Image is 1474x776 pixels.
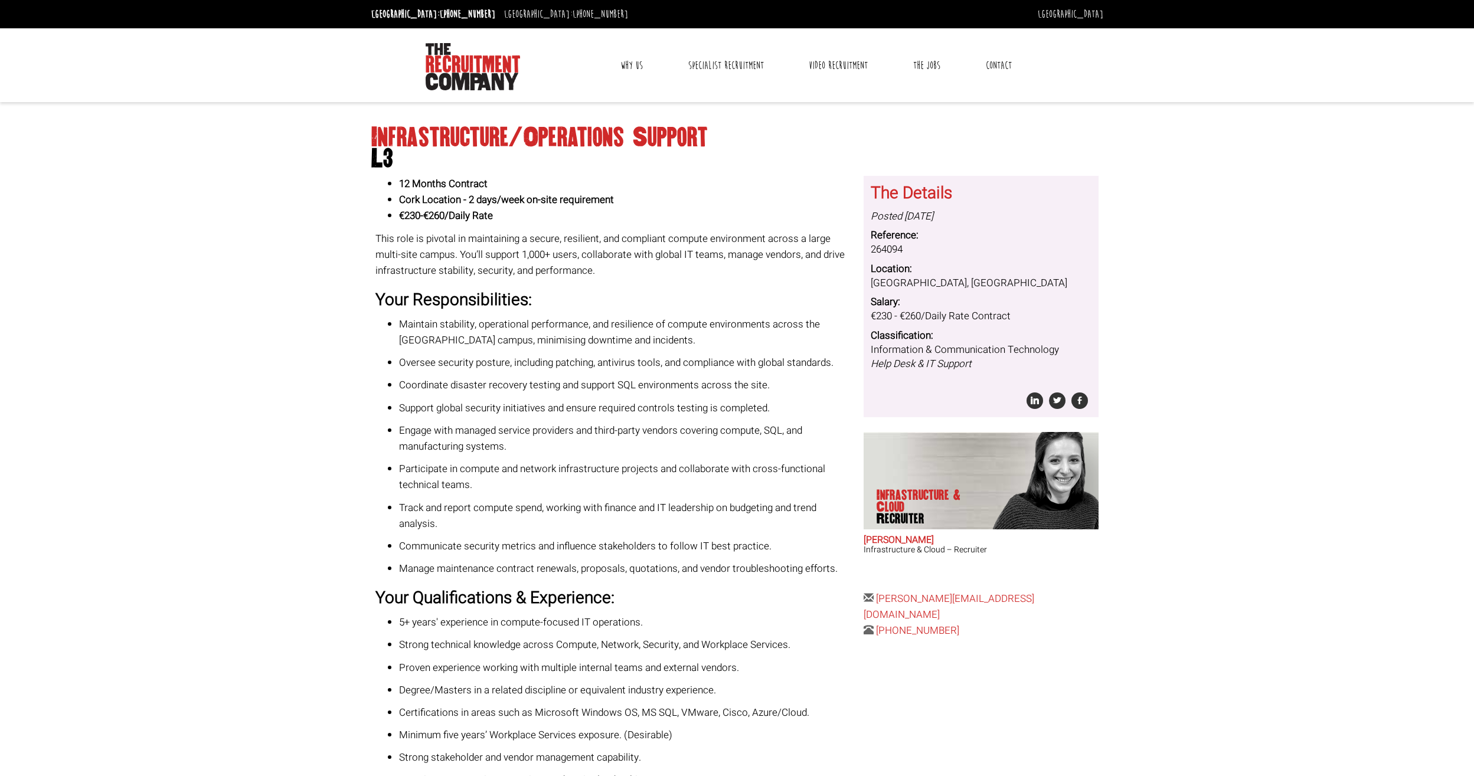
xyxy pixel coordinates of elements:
p: Communicate security metrics and influence stakeholders to follow IT best practice. [399,538,855,554]
dt: Location: [871,262,1091,276]
p: Support global security initiatives and ensure required controls testing is completed. [399,400,855,416]
p: Strong technical knowledge across Compute, Network, Security, and Workplace Services. [399,637,855,653]
span: L3 [371,148,1103,169]
a: [PERSON_NAME][EMAIL_ADDRESS][DOMAIN_NAME] [864,591,1034,622]
p: Minimum five years’ Workplace Services exposure. (Desirable) [399,727,855,743]
p: Maintain stability, operational performance, and resilience of compute environments across the [G... [399,316,855,348]
p: Degree/Masters in a related discipline or equivalent industry experience. [399,682,855,698]
a: Why Us [612,51,652,80]
h1: Infrastructure/Operations Support [371,127,1103,169]
h3: Infrastructure & Cloud – Recruiter [864,545,1099,554]
strong: 12 Months Contract [399,176,488,191]
dt: Reference: [871,228,1091,243]
img: Sara O'Toole does Infrastructure & Cloud Recruiter [985,432,1099,529]
dt: Salary: [871,295,1091,309]
li: [GEOGRAPHIC_DATA]: [501,5,631,24]
p: Infrastructure & Cloud [877,489,968,525]
p: Proven experience working with multiple internal teams and external vendors. [399,660,855,676]
i: Posted [DATE] [871,209,933,224]
strong: Your Qualifications & Experience: [375,586,615,610]
a: Specialist Recruitment [679,51,773,80]
dd: Information & Communication Technology [871,343,1091,372]
p: 5+ years' experience in compute-focused IT operations. [399,614,855,630]
h3: The Details [871,185,1091,203]
p: Track and report compute spend, working with finance and IT leadership on budgeting and trend ana... [399,500,855,532]
a: Contact [977,51,1021,80]
a: The Jobs [904,51,949,80]
p: Strong stakeholder and vendor management capability. [399,749,855,765]
p: Engage with managed service providers and third-party vendors covering compute, SQL, and manufact... [399,423,855,454]
dt: Classification: [871,329,1091,343]
p: Participate in compute and network infrastructure projects and collaborate with cross-functional ... [399,461,855,493]
img: The Recruitment Company [426,43,520,90]
dd: [GEOGRAPHIC_DATA], [GEOGRAPHIC_DATA] [871,276,1091,290]
p: Oversee security posture, including patching, antivirus tools, and compliance with global standards. [399,355,855,371]
a: [PHONE_NUMBER] [573,8,628,21]
p: This role is pivotal in maintaining a secure, resilient, and compliant compute environment across... [375,231,855,279]
i: Help Desk & IT Support [871,356,971,371]
p: Coordinate disaster recovery testing and support SQL environments across the site. [399,377,855,393]
strong: €230-€260/Daily Rate [399,208,493,223]
p: Certifications in areas such as Microsoft Windows OS, MS SQL, VMware, Cisco, Azure/Cloud. [399,705,855,721]
strong: Your Responsibilities: [375,288,532,312]
p: Manage maintenance contract renewals, proposals, quotations, and vendor troubleshooting efforts. [399,561,855,577]
a: Video Recruitment [800,51,877,80]
a: [PHONE_NUMBER] [876,623,959,638]
span: Recruiter [877,513,968,525]
dd: €230 - €260/Daily Rate Contract [871,309,1091,323]
li: [GEOGRAPHIC_DATA]: [368,5,498,24]
strong: Cork Location - 2 days/week on-site requirement [399,192,614,207]
dd: 264094 [871,243,1091,257]
a: [PHONE_NUMBER] [440,8,495,21]
a: [GEOGRAPHIC_DATA] [1038,8,1103,21]
h2: [PERSON_NAME] [864,535,1099,546]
